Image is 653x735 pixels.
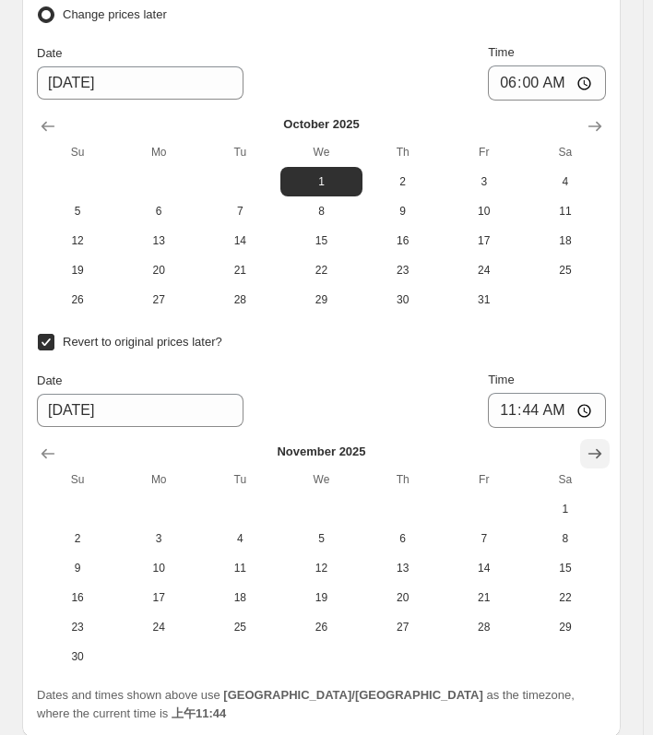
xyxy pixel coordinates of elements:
span: 8 [532,531,599,546]
span: 25 [207,620,273,634]
span: 4 [207,531,273,546]
button: Wednesday November 12 2025 [280,553,362,583]
button: Monday November 10 2025 [118,553,199,583]
button: Saturday November 1 2025 [525,494,606,524]
button: Monday November 3 2025 [118,524,199,553]
span: We [288,145,354,160]
span: 18 [207,590,273,605]
span: 22 [532,590,599,605]
button: Thursday November 20 2025 [362,583,444,612]
span: 2 [44,531,111,546]
button: Show next month, November 2025 [580,112,610,141]
span: Change prices later [63,7,167,21]
span: 24 [125,620,192,634]
input: 9/30/2025 [37,394,243,427]
span: 10 [125,561,192,575]
span: Mo [125,472,192,487]
span: 30 [370,292,436,307]
span: Sa [532,145,599,160]
span: Mo [125,145,192,160]
span: 1 [532,502,599,516]
span: 13 [370,561,436,575]
span: 25 [532,263,599,278]
span: Date [37,46,62,60]
span: 15 [532,561,599,575]
span: 14 [451,561,517,575]
span: 29 [532,620,599,634]
button: Thursday November 27 2025 [362,612,444,642]
input: 9/30/2025 [37,66,243,100]
span: Sa [532,472,599,487]
span: 7 [451,531,517,546]
button: Tuesday November 25 2025 [199,612,280,642]
button: Tuesday October 7 2025 [199,196,280,226]
button: Show previous month, September 2025 [33,112,63,141]
button: Thursday October 16 2025 [362,226,444,255]
button: Wednesday October 29 2025 [280,285,362,314]
span: Time [488,373,514,386]
button: Sunday October 5 2025 [37,196,118,226]
span: 6 [125,204,192,219]
button: Friday October 10 2025 [444,196,525,226]
span: Fr [451,472,517,487]
th: Friday [444,137,525,167]
button: Sunday October 26 2025 [37,285,118,314]
span: 11 [532,204,599,219]
span: Th [370,145,436,160]
span: 23 [370,263,436,278]
input: 12:00 [488,65,606,101]
span: We [288,472,354,487]
button: Monday October 13 2025 [118,226,199,255]
span: 20 [370,590,436,605]
span: 28 [207,292,273,307]
button: Saturday November 22 2025 [525,583,606,612]
button: Thursday November 13 2025 [362,553,444,583]
span: 9 [44,561,111,575]
button: Friday October 31 2025 [444,285,525,314]
button: Friday November 21 2025 [444,583,525,612]
span: 11 [207,561,273,575]
th: Wednesday [280,137,362,167]
b: [GEOGRAPHIC_DATA]/[GEOGRAPHIC_DATA] [223,688,482,702]
span: 29 [288,292,354,307]
span: Revert to original prices later? [63,335,222,349]
span: 20 [125,263,192,278]
span: 28 [451,620,517,634]
span: 16 [44,590,111,605]
span: 27 [125,292,192,307]
button: Saturday November 15 2025 [525,553,606,583]
span: 18 [532,233,599,248]
span: 26 [288,620,354,634]
button: Thursday October 2 2025 [362,167,444,196]
button: Monday November 24 2025 [118,612,199,642]
span: Th [370,472,436,487]
span: 13 [125,233,192,248]
span: 21 [451,590,517,605]
th: Thursday [362,137,444,167]
span: 30 [44,649,111,664]
input: 12:00 [488,393,606,428]
button: Wednesday October 22 2025 [280,255,362,285]
button: Tuesday November 18 2025 [199,583,280,612]
button: Friday October 17 2025 [444,226,525,255]
span: 3 [125,531,192,546]
button: Wednesday November 5 2025 [280,524,362,553]
span: 21 [207,263,273,278]
button: Friday November 7 2025 [444,524,525,553]
span: 12 [288,561,354,575]
button: Tuesday October 14 2025 [199,226,280,255]
button: Show previous month, October 2025 [33,439,63,468]
button: Monday November 17 2025 [118,583,199,612]
button: Monday October 27 2025 [118,285,199,314]
span: 2 [370,174,436,189]
th: Tuesday [199,137,280,167]
button: Thursday November 6 2025 [362,524,444,553]
button: Wednesday November 19 2025 [280,583,362,612]
button: Tuesday November 11 2025 [199,553,280,583]
button: Monday October 20 2025 [118,255,199,285]
th: Saturday [525,465,606,494]
button: Tuesday November 4 2025 [199,524,280,553]
span: 17 [451,233,517,248]
span: 15 [288,233,354,248]
span: 22 [288,263,354,278]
